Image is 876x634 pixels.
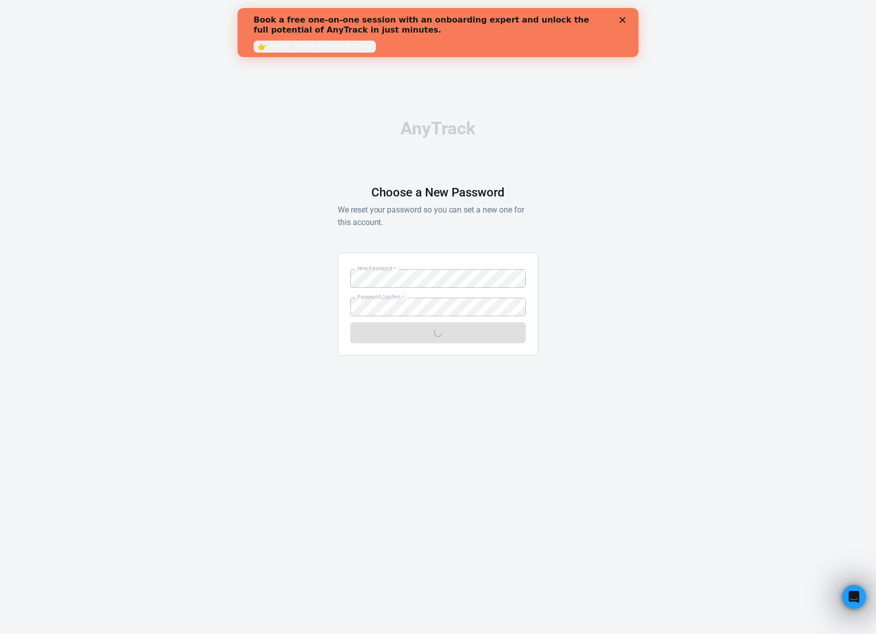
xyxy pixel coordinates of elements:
[338,120,538,137] div: AnyTrack
[842,585,866,609] iframe: Intercom live chat
[357,265,396,272] label: New Password
[238,8,638,57] iframe: Intercom live chat banner
[382,9,392,15] div: Close
[371,185,505,199] h1: Choose a New Password
[338,203,538,229] p: We reset your password so you can set a new one for this account.
[357,293,404,301] label: Password Confirm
